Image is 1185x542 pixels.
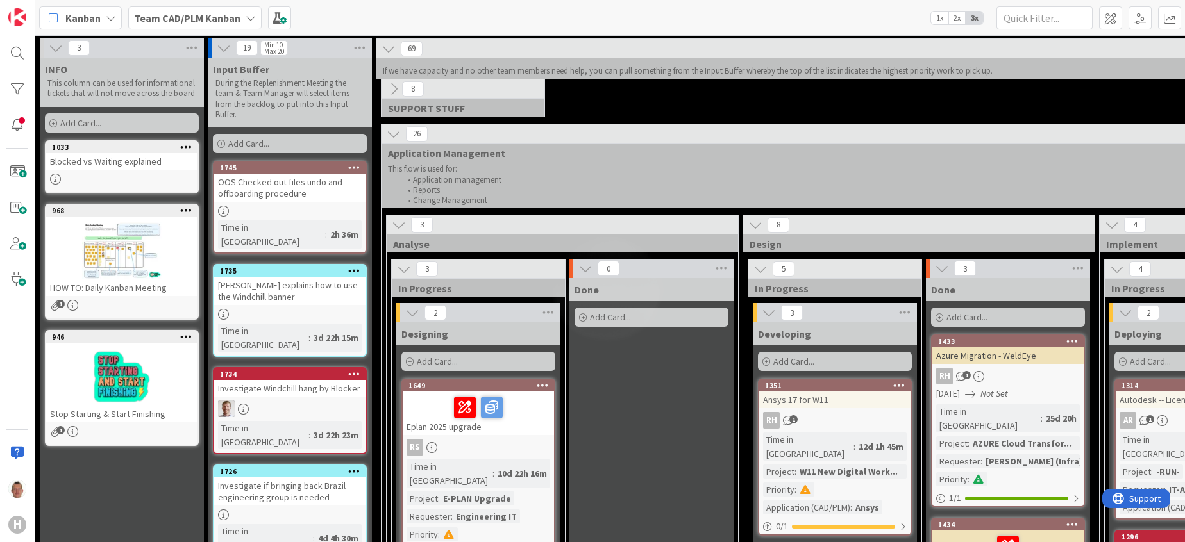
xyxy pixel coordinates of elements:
span: : [438,527,440,541]
div: -RUN- [1153,464,1183,479]
span: 26 [406,126,428,142]
span: 2x [948,12,966,24]
span: Add Card... [946,311,987,323]
span: 4 [1129,261,1151,277]
span: Done [931,283,955,296]
span: : [492,466,494,480]
div: RS [403,439,554,456]
span: : [1041,411,1043,425]
div: 1649Eplan 2025 upgrade [403,380,554,435]
span: : [1151,464,1153,479]
div: 1726 [214,466,366,477]
span: Add Card... [590,311,631,323]
div: 1735[PERSON_NAME] explains how to use the Windchill banner [214,265,366,305]
div: 25d 20h [1043,411,1080,425]
span: INFO [45,63,67,76]
div: Project [763,464,794,479]
div: RH [759,412,911,429]
span: 3 [954,261,976,276]
span: In Progress [755,282,905,295]
div: AZURE Cloud Transfor... [970,436,1075,450]
span: Input Buffer [213,63,269,76]
a: 946Stop Starting & Start Finishing [45,330,199,446]
div: Time in [GEOGRAPHIC_DATA] [218,421,308,449]
p: During the Replenishment Meeting the team & Team Manager will select items from the backlog to pu... [215,78,364,120]
div: 968HOW TO: Daily Kanban Meeting [46,205,197,296]
div: 2h 36m [327,227,362,242]
span: 1 [56,426,65,434]
div: 1649 [403,380,554,391]
div: Priority [407,527,438,541]
span: 3 [68,40,90,56]
span: 1 [962,371,971,379]
span: 8 [768,217,789,233]
div: 1/1 [932,490,1084,506]
span: : [308,428,310,442]
span: : [308,331,310,345]
div: Time in [GEOGRAPHIC_DATA] [763,432,853,461]
span: : [853,439,855,454]
div: Priority [763,482,794,497]
div: 1351Ansys 17 for W11 [759,380,911,408]
span: : [968,436,970,450]
input: Quick Filter... [996,6,1093,29]
div: 968 [52,206,197,215]
span: : [850,500,852,514]
span: Add Card... [1130,356,1171,367]
div: Priority [936,472,968,486]
span: Add Card... [773,356,814,367]
span: 3 [411,217,433,233]
div: HOW TO: Daily Kanban Meeting [46,279,197,296]
div: 1033Blocked vs Waiting explained [46,142,197,170]
div: [PERSON_NAME] explains how to use the Windchill banner [214,277,366,305]
span: Analyse [393,238,722,250]
span: : [438,491,440,505]
div: Requester [936,454,980,468]
div: 1434 [938,520,1084,529]
b: Team CAD/PLM Kanban [134,12,240,24]
span: Add Card... [60,117,101,129]
div: 1033 [52,143,197,152]
a: 1433Azure Migration - WeldEyeRH[DATE]Not SetTime in [GEOGRAPHIC_DATA]:25d 20hProject:AZURE Cloud ... [931,334,1085,507]
div: BO [214,400,366,417]
div: 1734Investigate Windchill hang by Blocker [214,368,366,397]
div: 946 [46,331,197,343]
div: Azure Migration - WeldEye [932,347,1084,364]
span: 0 / 1 [776,520,788,533]
div: 10d 22h 16m [494,466,550,480]
div: 1745 [220,163,366,172]
span: 8 [402,81,424,97]
span: 5 [773,261,794,277]
div: 1735 [220,267,366,275]
span: : [1164,482,1166,497]
span: : [794,482,796,497]
div: Project [936,436,968,450]
span: 3 [416,261,438,277]
div: 1351 [759,380,911,391]
div: Min 10 [264,42,283,48]
div: 946 [52,333,197,341]
span: : [451,509,453,523]
div: Time in [GEOGRAPHIC_DATA] [936,404,1041,432]
a: 1735[PERSON_NAME] explains how to use the Windchill bannerTime in [GEOGRAPHIC_DATA]:3d 22h 15m [213,264,367,357]
img: BO [218,400,235,417]
div: 1649 [408,381,554,390]
span: : [794,464,796,479]
a: 1351Ansys 17 for W11RHTime in [GEOGRAPHIC_DATA]:12d 1h 45mProject:W11 New Digital Work...Priority... [758,379,912,536]
div: RS [407,439,423,456]
span: 4 [1124,217,1146,233]
span: Developing [758,327,811,340]
div: 1033 [46,142,197,153]
div: 1726 [220,467,366,476]
span: SUPPORT STUFF [388,102,528,115]
div: Investigate if bringing back Brazil engineering group is needed [214,477,366,505]
div: Time in [GEOGRAPHIC_DATA] [218,220,325,249]
div: 1726Investigate if bringing back Brazil engineering group is needed [214,466,366,505]
div: 1433Azure Migration - WeldEye [932,336,1084,364]
div: [PERSON_NAME] (Infra) [982,454,1086,468]
div: 1745OOS Checked out files undo and offboarding procedure [214,162,366,202]
div: Ansys [852,500,882,514]
div: RH [932,368,1084,384]
span: Deploying [1114,327,1162,340]
div: Project [1120,464,1151,479]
